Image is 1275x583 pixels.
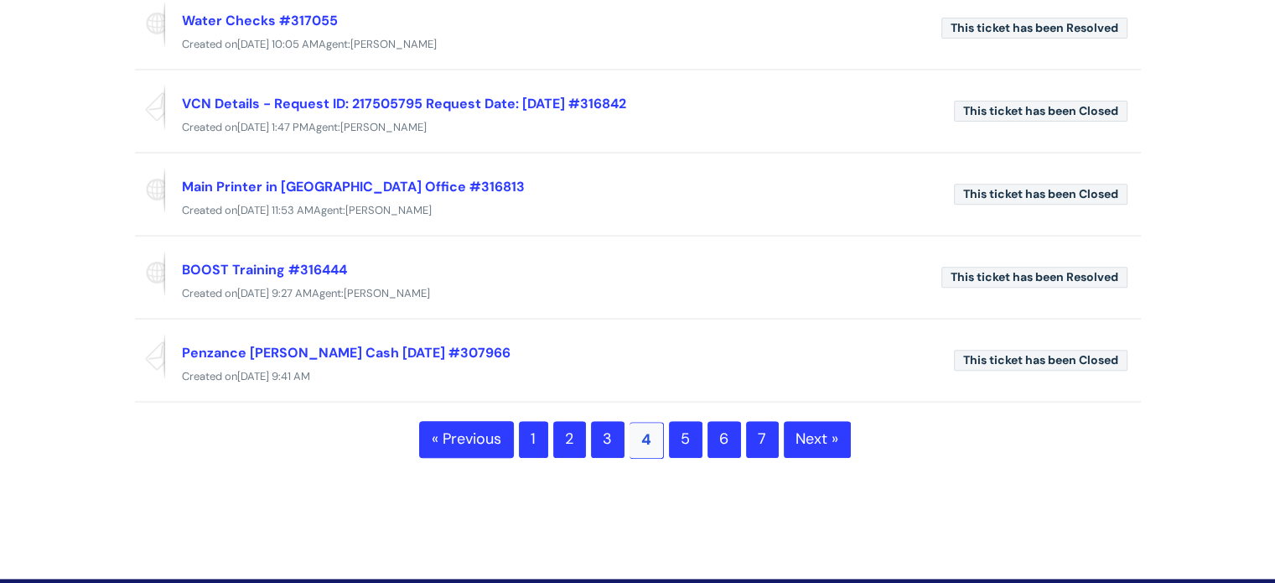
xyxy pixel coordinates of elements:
[350,37,437,51] span: [PERSON_NAME]
[591,421,625,458] a: 3
[669,421,702,458] a: 5
[954,350,1127,371] span: This ticket has been Closed
[630,422,664,459] span: 4
[237,203,314,217] span: [DATE] 11:53 AM
[135,367,1141,388] div: Created on
[135,333,165,380] span: Reported via email
[941,267,1127,288] span: This ticket has been Resolved
[237,286,312,300] span: [DATE] 9:27 AM
[345,203,432,217] span: [PERSON_NAME]
[135,84,165,131] span: Reported via email
[135,167,165,214] span: Reported via portal
[784,421,851,458] a: Next »
[135,117,1141,138] div: Created on Agent:
[135,34,1141,55] div: Created on Agent:
[519,421,548,458] a: 1
[746,421,779,458] a: 7
[707,421,741,458] a: 6
[135,284,1141,305] div: Created on Agent:
[182,344,511,362] a: Penzance [PERSON_NAME] Cash [DATE] #307966
[419,421,514,458] a: « Previous
[182,261,347,278] a: BOOST Training #316444
[941,18,1127,39] span: This ticket has been Resolved
[954,101,1127,122] span: This ticket has been Closed
[135,250,165,297] span: Reported via portal
[340,120,427,134] span: [PERSON_NAME]
[237,37,319,51] span: [DATE] 10:05 AM
[237,369,310,383] span: [DATE] 9:41 AM
[553,421,586,458] a: 2
[344,286,430,300] span: [PERSON_NAME]
[182,95,626,112] a: VCN Details - Request ID: 217505795 Request Date: [DATE] #316842
[954,184,1127,205] span: This ticket has been Closed
[182,12,338,29] a: Water Checks #317055
[135,200,1141,221] div: Created on Agent:
[135,1,165,48] span: Reported via portal
[182,178,525,195] a: Main Printer in [GEOGRAPHIC_DATA] Office #316813
[237,120,308,134] span: [DATE] 1:47 PM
